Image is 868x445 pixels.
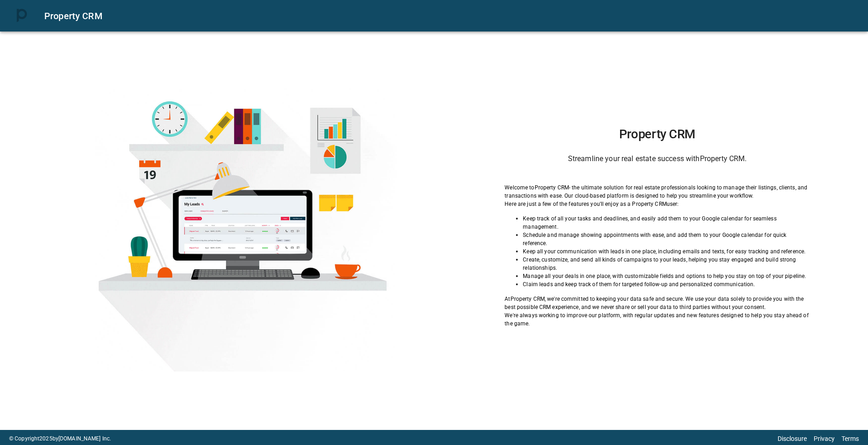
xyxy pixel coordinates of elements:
p: Welcome to Property CRM - the ultimate solution for real estate professionals looking to manage t... [505,183,810,200]
p: We're always working to improve our platform, with regular updates and new features designed to h... [505,311,810,328]
a: [DOMAIN_NAME] Inc. [58,435,111,442]
p: © Copyright 2025 by [9,435,111,443]
p: Manage all your deals in one place, with customizable fields and options to help you stay on top ... [523,272,810,280]
p: Keep track of all your tasks and deadlines, and easily add them to your Google calendar for seaml... [523,215,810,231]
p: Create, customize, and send all kinds of campaigns to your leads, helping you stay engaged and bu... [523,256,810,272]
p: Schedule and manage showing appointments with ease, and add them to your Google calendar for quic... [523,231,810,247]
p: At Property CRM , we're committed to keeping your data safe and secure. We use your data solely t... [505,295,810,311]
p: Here are just a few of the features you'll enjoy as a Property CRM user: [505,200,810,208]
h6: Streamline your real estate success with Property CRM . [505,152,810,165]
a: Privacy [814,435,835,442]
a: Terms [842,435,859,442]
h1: Property CRM [505,127,810,141]
a: Disclosure [778,435,807,442]
div: Property CRM [44,9,857,23]
p: Keep all your communication with leads in one place, including emails and texts, for easy trackin... [523,247,810,256]
p: Claim leads and keep track of them for targeted follow-up and personalized communication. [523,280,810,288]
